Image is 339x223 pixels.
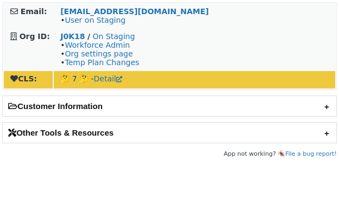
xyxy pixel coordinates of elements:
[3,123,336,143] h2: Other Tools & Resources
[21,7,47,16] strong: Email:
[60,32,85,41] a: J0K18
[93,32,135,41] a: On Staging
[65,49,133,58] a: Org settings page
[60,7,209,16] a: [EMAIL_ADDRESS][DOMAIN_NAME]
[10,74,37,83] strong: CLS:
[20,32,50,41] strong: Org ID:
[60,16,125,24] span: •
[2,149,337,160] footer: App not working? 🪳
[60,41,139,67] span: • • •
[54,71,335,88] td: 🤔 7 🤔 -
[3,96,336,116] h2: Customer Information
[65,41,130,49] a: Workforce Admin
[65,16,125,24] a: User on Staging
[285,150,337,157] a: File a bug report!
[87,32,90,41] strong: /
[65,58,139,67] a: Temp Plan Changes
[94,74,122,83] a: Detail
